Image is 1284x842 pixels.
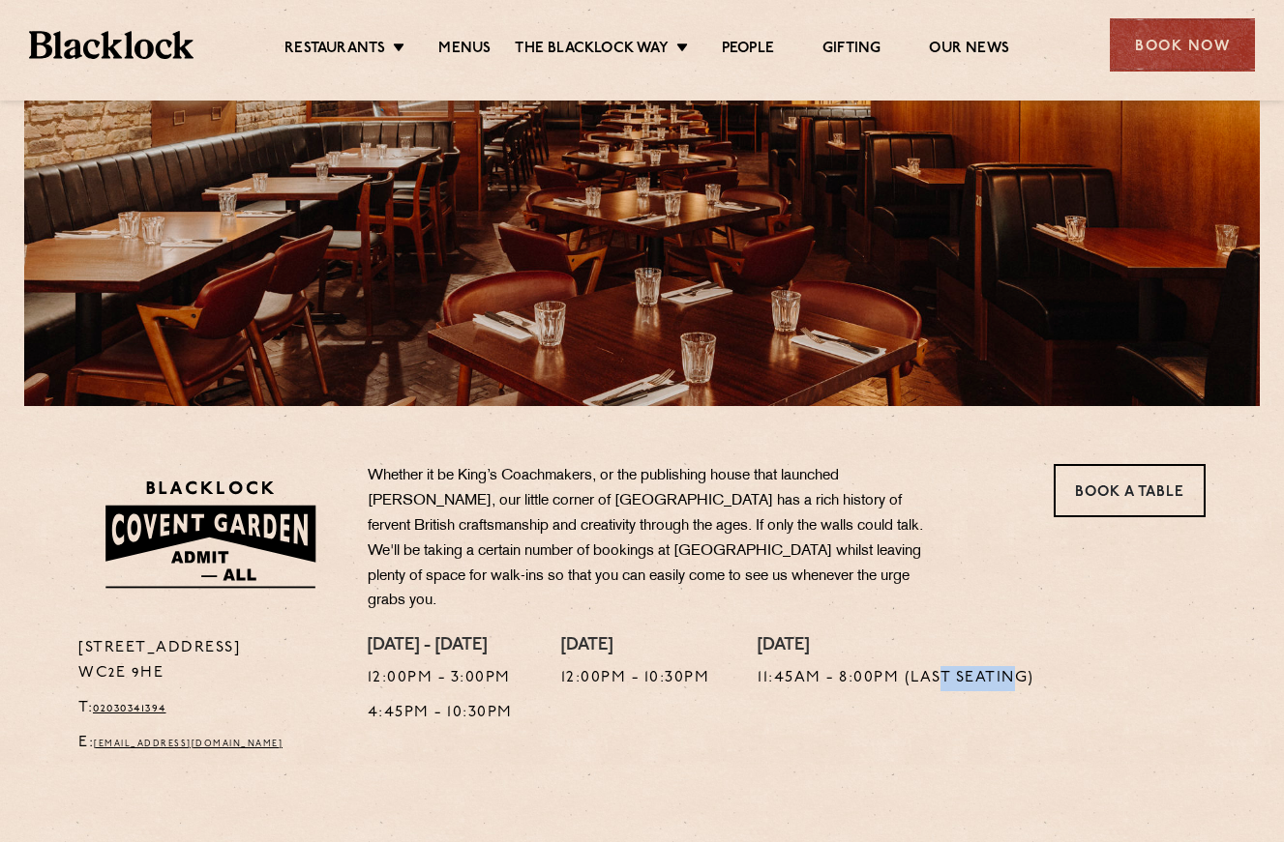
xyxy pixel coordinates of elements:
p: T: [78,696,339,721]
p: 4:45pm - 10:30pm [368,701,513,726]
a: Book a Table [1054,464,1206,517]
a: Restaurants [284,40,385,61]
div: Book Now [1110,18,1255,72]
h4: [DATE] [561,636,710,657]
h4: [DATE] - [DATE] [368,636,513,657]
a: [EMAIL_ADDRESS][DOMAIN_NAME] [94,740,283,748]
p: Whether it be King’s Coachmakers, or the publishing house that launched [PERSON_NAME], our little... [368,464,939,614]
a: People [722,40,774,61]
h4: [DATE] [758,636,1034,657]
p: 12:00pm - 3:00pm [368,666,513,691]
a: Menus [438,40,491,61]
p: E: [78,731,339,756]
p: 11:45am - 8:00pm (Last Seating) [758,666,1034,691]
p: 12:00pm - 10:30pm [561,666,710,691]
a: Our News [929,40,1009,61]
img: BLA_1470_CoventGarden_Website_Solid.svg [78,464,339,604]
a: The Blacklock Way [515,40,668,61]
img: BL_Textured_Logo-footer-cropped.svg [29,31,194,59]
p: [STREET_ADDRESS] WC2E 9HE [78,636,339,686]
a: 02030341394 [93,703,166,714]
a: Gifting [822,40,881,61]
